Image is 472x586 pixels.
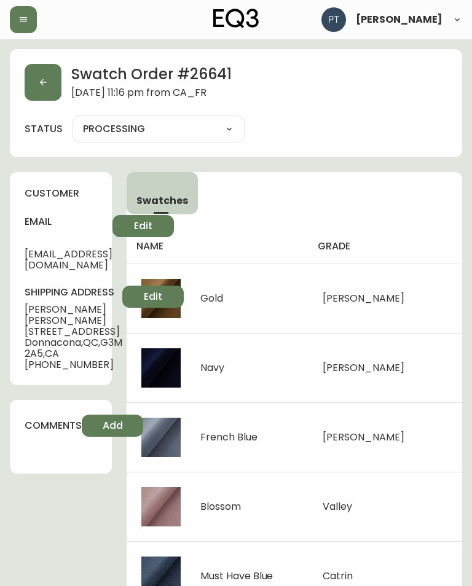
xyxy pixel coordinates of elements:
[141,487,181,526] img: 0cd24388-7e0e-4d02-b92a-2db6ed68111b.jpg-thumb.jpg
[323,499,352,514] span: Valley
[25,337,122,359] span: Donnacona , QC , G3M 2A5 , CA
[25,249,112,271] span: [EMAIL_ADDRESS][DOMAIN_NAME]
[136,240,298,253] h4: name
[323,430,404,444] span: [PERSON_NAME]
[200,293,223,304] div: Gold
[82,415,143,437] button: Add
[323,361,404,375] span: [PERSON_NAME]
[141,418,181,457] img: 7fb206d0-2db9-4087-bd9f-0c7a2ce039c7.jpg-thumb.jpg
[318,240,452,253] h4: grade
[25,187,97,200] h4: customer
[144,290,162,303] span: Edit
[25,122,63,136] label: status
[112,215,174,237] button: Edit
[25,304,122,326] span: [PERSON_NAME] [PERSON_NAME]
[323,291,404,305] span: [PERSON_NAME]
[25,286,122,299] h4: shipping address
[103,419,123,432] span: Add
[321,7,346,32] img: 986dcd8e1aab7847125929f325458823
[136,194,188,207] span: Swatches
[141,279,181,318] img: 2bacbbbb-3a2a-4787-bfe4-fa0625794984.jpg-thumb.jpg
[122,286,184,308] button: Edit
[141,348,181,388] img: 9d9e8748-e87d-4de5-8b2c-268fbf35faf9.jpg-thumb.jpg
[323,569,353,583] span: Catrin
[71,87,232,101] span: [DATE] 11:16 pm from CA_FR
[200,571,273,582] div: Must Have Blue
[200,432,258,443] div: French Blue
[25,215,112,229] h4: email
[200,501,241,512] div: Blossom
[25,419,82,432] h4: comments
[134,219,152,233] span: Edit
[25,359,122,370] span: [PHONE_NUMBER]
[200,362,224,373] div: Navy
[213,9,259,28] img: logo
[356,15,442,25] span: [PERSON_NAME]
[71,64,232,87] h2: Swatch Order # 26641
[25,326,122,337] span: [STREET_ADDRESS]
